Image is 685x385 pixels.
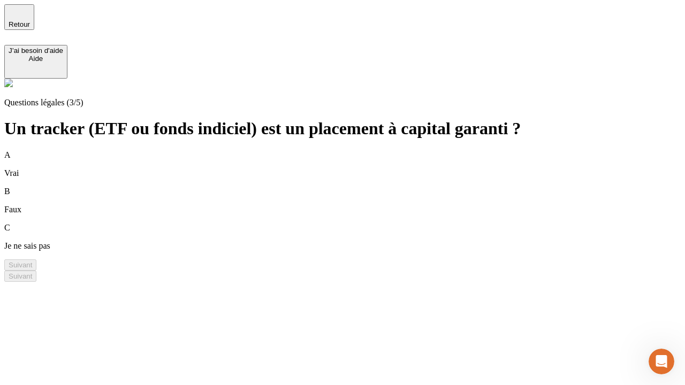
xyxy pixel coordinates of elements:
div: Suivant [9,272,32,280]
div: Aide [9,55,63,63]
img: alexis.png [4,79,13,87]
p: Questions légales (3/5) [4,98,681,107]
button: J’ai besoin d'aideAide [4,45,67,79]
div: J’ai besoin d'aide [9,47,63,55]
button: Retour [4,4,34,30]
p: Faux [4,205,681,214]
span: Retour [9,20,30,28]
button: Suivant [4,271,36,282]
p: C [4,223,681,233]
p: Vrai [4,168,681,178]
iframe: Intercom live chat [649,349,674,374]
div: Suivant [9,261,32,269]
p: B [4,187,681,196]
button: Suivant [4,259,36,271]
p: Je ne sais pas [4,241,681,251]
h1: Un tracker (ETF ou fonds indiciel) est un placement à capital garanti ? [4,119,681,138]
p: A [4,150,681,160]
